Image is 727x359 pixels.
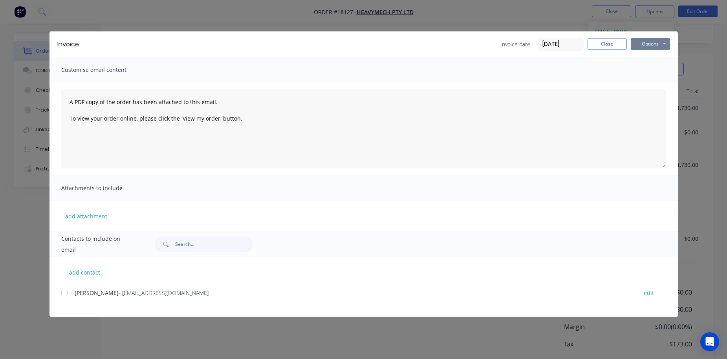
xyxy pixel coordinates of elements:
[61,90,666,168] textarea: A PDF copy of the order has been attached to this email. To view your order online, please click ...
[700,332,719,351] div: Open Intercom Messenger
[175,236,253,252] input: Search...
[61,64,148,75] span: Customise email content
[631,38,670,50] button: Options
[61,210,111,222] button: add attachment
[119,289,209,297] span: - [EMAIL_ADDRESS][DOMAIN_NAME]
[500,40,530,48] span: Invoice date
[61,183,148,194] span: Attachments to include
[61,266,108,278] button: add contact
[75,289,119,297] span: [PERSON_NAME]
[57,40,79,49] div: Invoice
[61,233,136,255] span: Contacts to include on email
[639,288,659,298] button: edit
[588,38,627,50] button: Close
